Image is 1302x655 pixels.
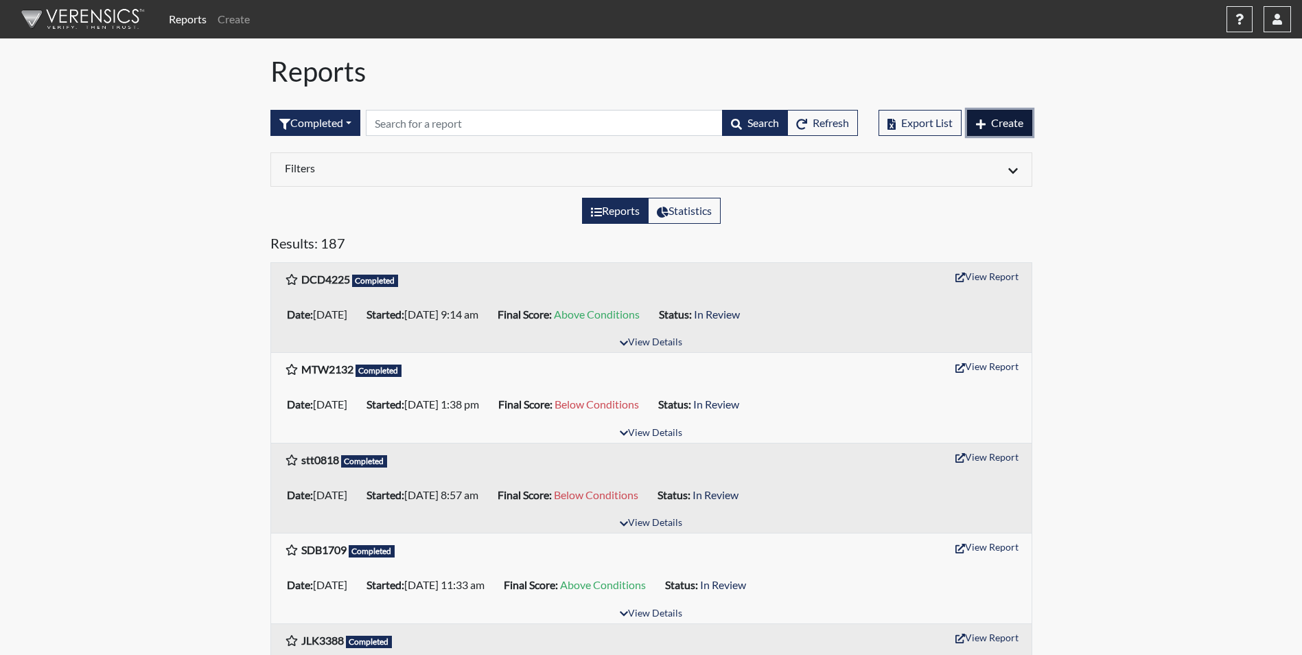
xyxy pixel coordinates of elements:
[281,484,361,506] li: [DATE]
[498,488,552,501] b: Final Score:
[352,275,399,287] span: Completed
[287,488,313,501] b: Date:
[366,110,723,136] input: Search by Registration ID, Interview Number, or Investigation Name.
[285,161,641,174] h6: Filters
[694,308,740,321] span: In Review
[614,424,688,443] button: View Details
[356,365,402,377] span: Completed
[504,578,558,591] b: Final Score:
[287,308,313,321] b: Date:
[367,488,404,501] b: Started:
[367,308,404,321] b: Started:
[949,536,1025,558] button: View Report
[281,574,361,596] li: [DATE]
[693,488,739,501] span: In Review
[367,398,404,411] b: Started:
[747,116,779,129] span: Search
[967,110,1032,136] button: Create
[361,303,492,325] li: [DATE] 9:14 am
[287,578,313,591] b: Date:
[658,398,691,411] b: Status:
[301,273,350,286] b: DCD4225
[813,116,849,129] span: Refresh
[270,110,360,136] button: Completed
[163,5,212,33] a: Reports
[554,488,638,501] span: Below Conditions
[301,453,339,466] b: stt0818
[658,488,690,501] b: Status:
[367,578,404,591] b: Started:
[349,545,395,558] span: Completed
[361,574,498,596] li: [DATE] 11:33 am
[275,161,1028,178] div: Click to expand/collapse filters
[301,543,347,556] b: SDB1709
[341,455,388,468] span: Completed
[665,578,698,591] b: Status:
[648,198,721,224] label: View statistics about completed interviews
[270,110,360,136] div: Filter by interview status
[301,634,344,647] b: JLK3388
[659,308,692,321] b: Status:
[281,393,361,415] li: [DATE]
[346,636,393,648] span: Completed
[498,398,553,411] b: Final Score:
[693,398,739,411] span: In Review
[287,398,313,411] b: Date:
[212,5,255,33] a: Create
[270,235,1032,257] h5: Results: 187
[991,116,1023,129] span: Create
[700,578,746,591] span: In Review
[949,627,1025,648] button: View Report
[901,116,953,129] span: Export List
[560,578,646,591] span: Above Conditions
[722,110,788,136] button: Search
[949,266,1025,287] button: View Report
[555,398,639,411] span: Below Conditions
[582,198,649,224] label: View the list of reports
[949,356,1025,377] button: View Report
[554,308,640,321] span: Above Conditions
[949,446,1025,468] button: View Report
[270,55,1032,88] h1: Reports
[879,110,962,136] button: Export List
[361,393,493,415] li: [DATE] 1:38 pm
[281,303,361,325] li: [DATE]
[301,363,353,376] b: MTW2132
[498,308,552,321] b: Final Score:
[787,110,858,136] button: Refresh
[361,484,492,506] li: [DATE] 8:57 am
[614,514,688,533] button: View Details
[614,605,688,623] button: View Details
[614,334,688,352] button: View Details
